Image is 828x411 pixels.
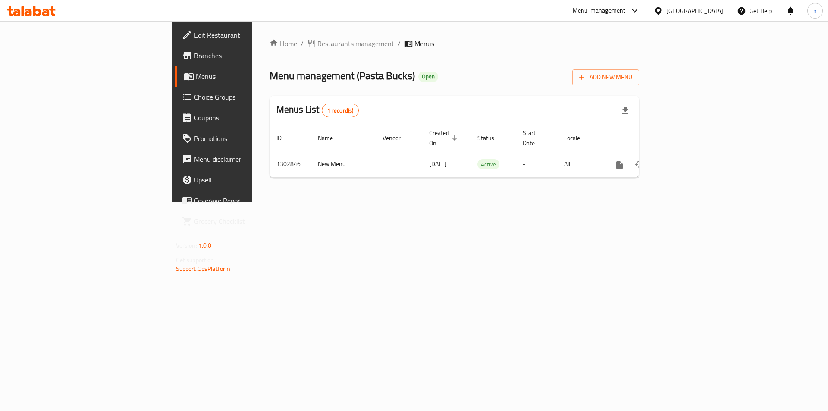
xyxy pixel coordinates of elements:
[318,133,344,143] span: Name
[572,69,639,85] button: Add New Menu
[523,128,547,148] span: Start Date
[477,159,499,169] div: Active
[418,72,438,82] div: Open
[175,107,310,128] a: Coupons
[194,92,303,102] span: Choice Groups
[579,72,632,83] span: Add New Menu
[194,216,303,226] span: Grocery Checklist
[194,175,303,185] span: Upsell
[383,133,412,143] span: Vendor
[175,128,310,149] a: Promotions
[276,133,293,143] span: ID
[564,133,591,143] span: Locale
[602,125,698,151] th: Actions
[175,87,310,107] a: Choice Groups
[270,66,415,85] span: Menu management ( Pasta Bucks )
[418,73,438,80] span: Open
[573,6,626,16] div: Menu-management
[194,133,303,144] span: Promotions
[516,151,557,177] td: -
[322,107,359,115] span: 1 record(s)
[311,151,376,177] td: New Menu
[175,169,310,190] a: Upsell
[270,125,698,178] table: enhanced table
[176,254,216,266] span: Get support on:
[176,263,231,274] a: Support.OpsPlatform
[270,38,639,49] nav: breadcrumb
[608,154,629,175] button: more
[322,104,359,117] div: Total records count
[477,160,499,169] span: Active
[176,240,197,251] span: Version:
[813,6,817,16] span: n
[307,38,394,49] a: Restaurants management
[477,133,505,143] span: Status
[194,195,303,206] span: Coverage Report
[666,6,723,16] div: [GEOGRAPHIC_DATA]
[198,240,212,251] span: 1.0.0
[557,151,602,177] td: All
[175,66,310,87] a: Menus
[194,50,303,61] span: Branches
[196,71,303,82] span: Menus
[429,128,460,148] span: Created On
[194,154,303,164] span: Menu disclaimer
[175,149,310,169] a: Menu disclaimer
[194,113,303,123] span: Coupons
[414,38,434,49] span: Menus
[175,25,310,45] a: Edit Restaurant
[629,154,650,175] button: Change Status
[175,190,310,211] a: Coverage Report
[317,38,394,49] span: Restaurants management
[194,30,303,40] span: Edit Restaurant
[175,45,310,66] a: Branches
[398,38,401,49] li: /
[175,211,310,232] a: Grocery Checklist
[429,158,447,169] span: [DATE]
[276,103,359,117] h2: Menus List
[615,100,636,121] div: Export file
